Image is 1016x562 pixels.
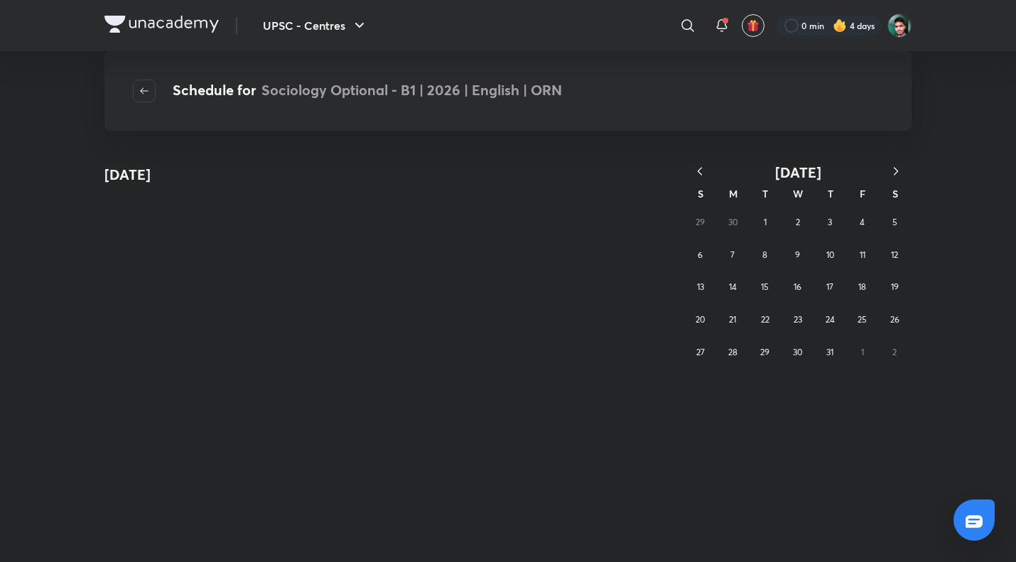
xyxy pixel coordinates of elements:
[254,11,377,40] button: UPSC - Centres
[826,347,833,357] abbr: July 31, 2025
[754,341,777,364] button: July 29, 2025
[721,308,744,331] button: July 21, 2025
[892,217,897,227] abbr: July 5, 2025
[883,211,906,234] button: July 5, 2025
[890,314,899,325] abbr: July 26, 2025
[818,341,841,364] button: July 31, 2025
[833,18,847,33] img: streak
[858,281,866,292] abbr: July 18, 2025
[762,187,768,200] abbr: Tuesday
[818,244,841,266] button: July 10, 2025
[762,249,767,260] abbr: July 8, 2025
[818,211,841,234] button: July 3, 2025
[795,249,800,260] abbr: July 9, 2025
[883,244,906,266] button: July 12, 2025
[818,276,841,298] button: July 17, 2025
[697,281,704,292] abbr: July 13, 2025
[851,244,874,266] button: July 11, 2025
[794,281,801,292] abbr: July 16, 2025
[887,13,912,38] img: Avinash Gupta
[689,308,712,331] button: July 20, 2025
[721,341,744,364] button: July 28, 2025
[696,314,705,325] abbr: July 20, 2025
[796,217,800,227] abbr: July 2, 2025
[860,217,865,227] abbr: July 4, 2025
[794,314,802,325] abbr: July 23, 2025
[761,314,769,325] abbr: July 22, 2025
[828,217,832,227] abbr: July 3, 2025
[689,244,712,266] button: July 6, 2025
[826,249,834,260] abbr: July 10, 2025
[104,16,219,36] a: Company Logo
[728,347,737,357] abbr: July 28, 2025
[883,308,906,331] button: July 26, 2025
[754,276,777,298] button: July 15, 2025
[104,16,219,33] img: Company Logo
[787,308,809,331] button: July 23, 2025
[787,244,809,266] button: July 9, 2025
[826,281,833,292] abbr: July 17, 2025
[787,276,809,298] button: July 16, 2025
[851,308,874,331] button: July 25, 2025
[851,276,874,298] button: July 18, 2025
[775,163,821,182] span: [DATE]
[721,276,744,298] button: July 14, 2025
[173,80,562,102] h4: Schedule for
[860,249,865,260] abbr: July 11, 2025
[730,249,735,260] abbr: July 7, 2025
[793,187,803,200] abbr: Wednesday
[892,187,898,200] abbr: Saturday
[787,211,809,234] button: July 2, 2025
[689,341,712,364] button: July 27, 2025
[754,244,777,266] button: July 8, 2025
[883,276,906,298] button: July 19, 2025
[742,14,764,37] button: avatar
[818,308,841,331] button: July 24, 2025
[761,281,769,292] abbr: July 15, 2025
[826,314,835,325] abbr: July 24, 2025
[860,187,865,200] abbr: Friday
[721,244,744,266] button: July 7, 2025
[754,211,777,234] button: July 1, 2025
[760,347,769,357] abbr: July 29, 2025
[747,19,760,32] img: avatar
[698,249,703,260] abbr: July 6, 2025
[793,347,802,357] abbr: July 30, 2025
[858,314,867,325] abbr: July 25, 2025
[891,281,899,292] abbr: July 19, 2025
[104,164,151,185] h4: [DATE]
[729,187,737,200] abbr: Monday
[851,211,874,234] button: July 4, 2025
[891,249,898,260] abbr: July 12, 2025
[754,308,777,331] button: July 22, 2025
[729,281,737,292] abbr: July 14, 2025
[698,187,703,200] abbr: Sunday
[715,163,880,181] button: [DATE]
[729,314,736,325] abbr: July 21, 2025
[261,80,562,99] span: Sociology Optional - B1 | 2026 | English | ORN
[689,276,712,298] button: July 13, 2025
[828,187,833,200] abbr: Thursday
[696,347,705,357] abbr: July 27, 2025
[764,217,767,227] abbr: July 1, 2025
[787,341,809,364] button: July 30, 2025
